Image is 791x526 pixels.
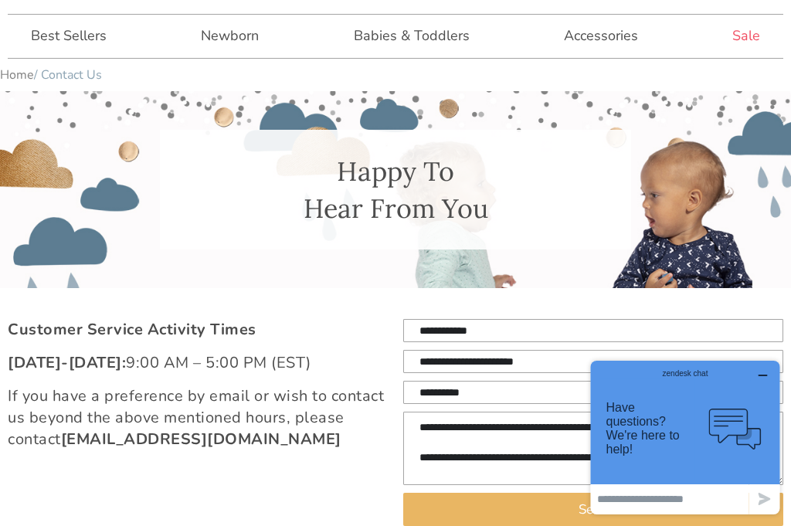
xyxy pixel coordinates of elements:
strong: [DATE]-[DATE]: [8,352,126,373]
span: Send [579,493,609,526]
h1: Happy To Hear From You [183,153,608,226]
a: Best Sellers [8,15,130,57]
p: 9:00 AM – 5:00 PM (EST) [8,352,388,374]
a: Newborn [178,15,282,57]
iframe: Opens a widget where you can chat to one of our agents [585,355,786,521]
a: Babies & Toddlers [331,15,493,57]
a: Accessories [541,15,661,57]
strong: [EMAIL_ADDRESS][DOMAIN_NAME] [61,429,341,450]
strong: Customer Service Activity Times [8,319,256,340]
button: Send [403,493,783,526]
a: Sale [709,15,783,57]
p: If you have a preference by email or wish to contact us beyond the above mentioned hours, please ... [8,385,388,450]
